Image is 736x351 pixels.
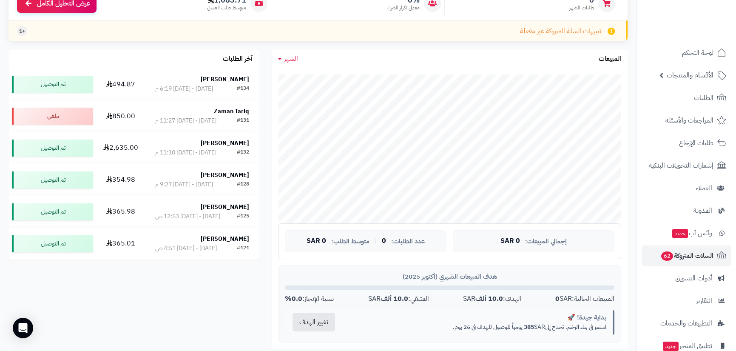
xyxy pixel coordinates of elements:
div: المتبقي: SAR [368,294,429,304]
span: المدونة [693,205,712,217]
span: جديد [672,229,688,238]
div: تم التوصيل [12,76,93,93]
span: إجمالي المبيعات: [525,238,567,245]
span: التقارير [696,295,712,307]
span: متوسط الطلب: [331,238,369,245]
strong: [PERSON_NAME] [201,75,249,84]
span: التطبيقات والخدمات [660,317,712,329]
a: لوحة التحكم [642,43,731,63]
div: #134 [237,85,249,93]
span: المراجعات والأسئلة [665,114,713,126]
strong: 0.0% [285,294,302,304]
div: الهدف: SAR [463,294,521,304]
a: طلبات الإرجاع [642,133,731,153]
h3: آخر الطلبات [223,55,253,63]
a: المدونة [642,200,731,221]
span: تنبيهات السلة المتروكة غير مفعلة [520,26,601,36]
span: إشعارات التحويلات البنكية [649,160,713,171]
a: المراجعات والأسئلة [642,110,731,131]
strong: [PERSON_NAME] [201,203,249,211]
span: الشهر [284,54,298,64]
div: تم التوصيل [12,140,93,157]
strong: [PERSON_NAME] [201,139,249,148]
strong: 0 [555,294,560,304]
td: 494.87 [97,68,145,100]
strong: [PERSON_NAME] [201,171,249,180]
td: 354.98 [97,164,145,196]
a: التطبيقات والخدمات [642,313,731,334]
span: +1 [19,28,25,35]
span: أدوات التسويق [675,272,712,284]
td: 2,635.00 [97,132,145,164]
div: تم التوصيل [12,235,93,252]
span: جديد [663,342,679,351]
strong: [PERSON_NAME] [201,234,249,243]
div: [DATE] - [DATE] 11:27 م [155,117,216,125]
div: نسبة الإنجاز: [285,294,334,304]
div: #132 [237,148,249,157]
span: وآتس آب [671,227,712,239]
strong: Zaman Tariq [214,107,249,116]
div: [DATE] - [DATE] 9:27 م [155,180,213,189]
span: 62 [661,251,673,261]
div: تم التوصيل [12,171,93,188]
strong: 10.0 ألف [475,294,503,304]
span: متوسط طلب العميل [207,4,246,11]
div: ملغي [12,108,93,125]
span: طلبات الإرجاع [679,137,713,149]
div: تم التوصيل [12,203,93,220]
div: [DATE] - [DATE] 6:19 م [155,85,213,93]
span: عدد الطلبات: [391,238,425,245]
div: Open Intercom Messenger [13,318,33,338]
span: | [375,238,377,244]
a: أدوات التسويق [642,268,731,288]
span: السلات المتروكة [660,250,713,262]
div: #128 [237,180,249,189]
span: 0 SAR [307,237,326,245]
span: معدل تكرار الشراء [387,4,420,11]
span: الأقسام والمنتجات [667,69,713,81]
a: السلات المتروكة62 [642,245,731,266]
div: #131 [237,117,249,125]
a: الطلبات [642,88,731,108]
span: الطلبات [694,92,713,104]
div: [DATE] - [DATE] 11:10 م [155,148,216,157]
div: #125 [237,212,249,221]
a: العملاء [642,178,731,198]
img: logo-2.png [678,20,728,38]
div: #121 [237,244,249,253]
strong: 10.0 ألف [380,294,408,304]
a: إشعارات التحويلات البنكية [642,155,731,176]
span: 0 [382,237,386,245]
td: 365.01 [97,228,145,260]
div: هدف المبيعات الشهري (أكتوبر 2025) [285,272,614,281]
span: 0 SAR [500,237,520,245]
div: المبيعات الحالية: SAR [555,294,614,304]
strong: 385 [524,322,534,331]
div: بداية جيدة! 🚀 [349,313,606,322]
td: 850.00 [97,100,145,132]
div: [DATE] - [DATE] 4:51 ص [155,244,217,253]
span: لوحة التحكم [682,47,713,59]
h3: المبيعات [599,55,621,63]
td: 365.98 [97,196,145,228]
span: العملاء [696,182,712,194]
p: استمر في بناء الزخم. تحتاج إلى SAR يومياً للوصول للهدف في 26 يوم. [349,323,606,331]
button: تغيير الهدف [293,313,335,331]
div: [DATE] - [DATE] 12:53 ص [155,212,220,221]
span: طلبات الشهر [569,4,594,11]
a: وآتس آبجديد [642,223,731,243]
a: الشهر [278,54,298,64]
a: التقارير [642,291,731,311]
